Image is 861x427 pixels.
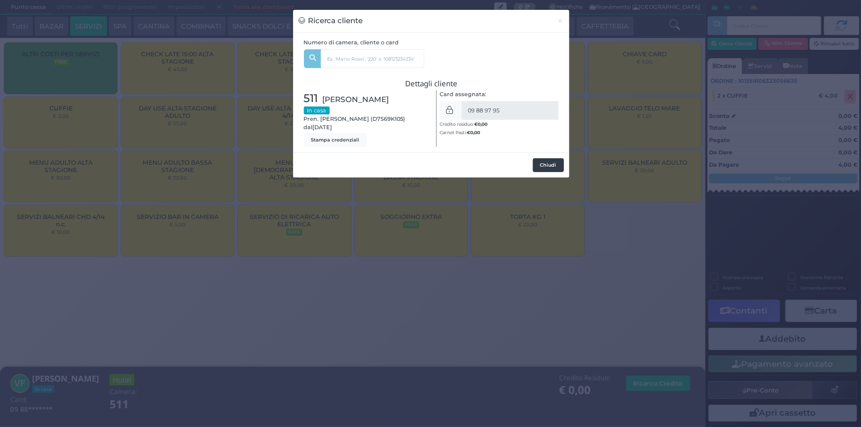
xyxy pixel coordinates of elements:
[478,121,487,127] span: 0,00
[558,15,564,26] span: ×
[533,158,564,172] button: Chiudi
[440,90,487,99] label: Card assegnata:
[304,79,559,88] h3: Dettagli cliente
[552,10,569,32] button: Chiudi
[467,130,480,135] b: €
[299,90,431,147] div: Pren. [PERSON_NAME] (D7S69K105) dal
[304,38,399,47] label: Numero di camera, cliente o card
[323,94,389,105] span: [PERSON_NAME]
[470,129,480,136] span: 0,00
[313,123,333,132] span: [DATE]
[440,130,480,135] small: Carnet Pasti:
[440,121,487,127] small: Credito residuo:
[321,49,424,68] input: Es. 'Mario Rossi', '220' o '108123234234'
[299,15,363,27] h3: Ricerca cliente
[304,107,330,114] small: In casa
[304,90,318,107] span: 511
[304,133,367,147] button: Stampa credenziali
[474,121,487,127] b: €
